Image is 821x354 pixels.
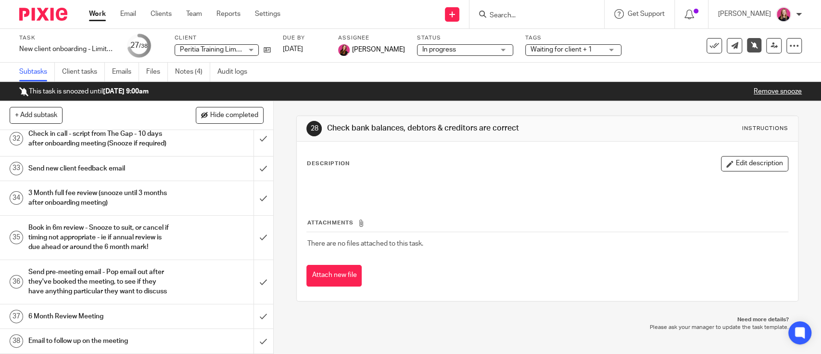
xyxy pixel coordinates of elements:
[19,44,115,54] div: New client onboarding - Limited Companies
[10,191,23,205] div: 34
[742,125,788,132] div: Instructions
[306,121,322,136] div: 28
[28,334,172,348] h1: Email to follow up on the meeting
[489,12,575,20] input: Search
[28,161,172,176] h1: Send new client feedback email
[216,9,240,19] a: Reports
[28,309,172,324] h1: 6 Month Review Meeting
[754,88,802,95] a: Remove snooze
[10,334,23,348] div: 38
[721,156,788,171] button: Edit description
[10,132,23,145] div: 32
[175,63,210,81] a: Notes (4)
[628,11,665,17] span: Get Support
[525,34,621,42] label: Tags
[175,34,271,42] label: Client
[283,46,303,52] span: [DATE]
[89,9,106,19] a: Work
[19,8,67,21] img: Pixie
[146,63,168,81] a: Files
[327,123,568,133] h1: Check bank balances, debtors & creditors are correct
[307,240,423,247] span: There are no files attached to this task.
[718,9,771,19] p: [PERSON_NAME]
[28,265,172,299] h1: Send pre-meeting email - Pop email out after they've booked the meeting, to see if they have anyt...
[10,107,63,123] button: + Add subtask
[196,107,264,123] button: Hide completed
[306,316,788,324] p: Need more details?
[186,9,202,19] a: Team
[139,43,148,49] small: /38
[10,310,23,323] div: 37
[10,231,23,244] div: 35
[10,275,23,288] div: 36
[306,160,349,168] p: Description
[530,46,592,53] span: Waiting for client + 1
[28,221,172,255] h1: Book in 6m review - Snooze to suit, or cancel if timing not appropriate - ie if annual review is ...
[180,46,248,53] span: Peritia Training Limited
[255,9,280,19] a: Settings
[19,63,55,81] a: Subtasks
[112,63,139,81] a: Emails
[130,40,148,51] div: 27
[776,7,791,22] img: Team%20headshots.png
[62,63,105,81] a: Client tasks
[120,9,136,19] a: Email
[210,112,258,119] span: Hide completed
[352,45,405,54] span: [PERSON_NAME]
[217,63,254,81] a: Audit logs
[28,127,172,151] h1: Check in call - script from The Gap - 10 days after onboarding meeting (Snooze if required)
[306,324,788,331] p: Please ask your manager to update the task template.
[307,220,353,225] span: Attachments
[28,186,172,210] h1: 3 Month full fee review (snooze until 3 months after onboarding meeting)
[306,265,362,287] button: Attach new file
[417,34,513,42] label: Status
[19,34,115,42] label: Task
[338,44,350,56] img: 21.png
[10,162,23,175] div: 33
[151,9,172,19] a: Clients
[19,87,149,96] p: This task is snoozed until
[422,46,456,53] span: In progress
[103,88,149,95] b: [DATE] 9:00am
[338,34,405,42] label: Assignee
[283,34,326,42] label: Due by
